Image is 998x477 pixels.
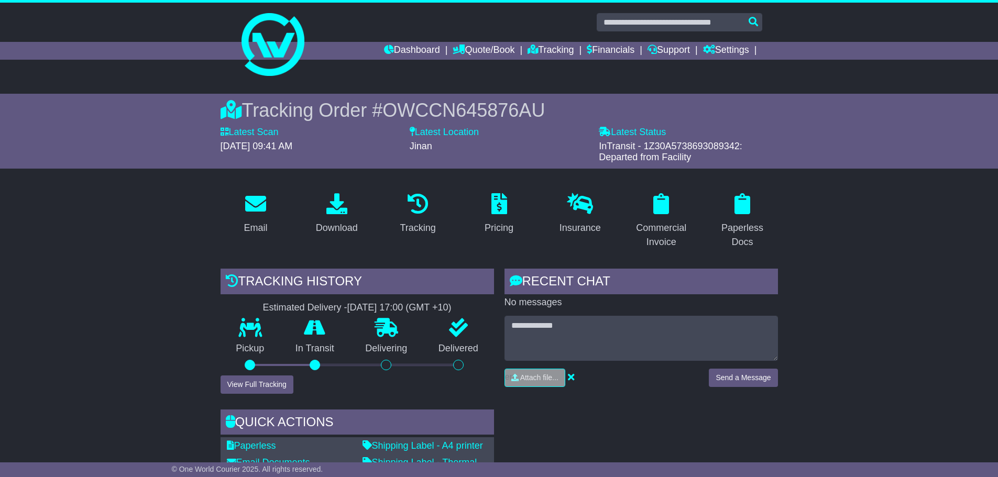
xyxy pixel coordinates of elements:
button: View Full Tracking [221,375,293,394]
span: © One World Courier 2025. All rights reserved. [172,465,323,473]
a: Insurance [553,190,608,239]
a: Download [309,190,365,239]
a: Paperless [227,440,276,451]
a: Quote/Book [453,42,514,60]
button: Send a Message [709,369,777,387]
span: OWCCN645876AU [382,99,545,121]
a: Email Documents [227,457,310,468]
div: Tracking [400,221,435,235]
a: Tracking [528,42,574,60]
a: Dashboard [384,42,440,60]
span: [DATE] 09:41 AM [221,141,293,151]
div: Quick Actions [221,409,494,438]
a: Tracking [393,190,442,239]
a: Support [648,42,690,60]
div: Tracking Order # [221,99,778,121]
p: Delivered [423,343,494,354]
label: Latest Scan [221,127,279,138]
a: Email [237,190,274,239]
span: InTransit - 1Z30A5738693089342: Departed from Facility [599,141,742,163]
a: Settings [703,42,749,60]
span: Jinan [410,141,432,151]
div: [DATE] 17:00 (GMT +10) [347,302,452,314]
a: Paperless Docs [707,190,778,253]
div: Tracking history [221,269,494,297]
a: Financials [587,42,634,60]
p: Pickup [221,343,280,354]
label: Latest Status [599,127,666,138]
div: Insurance [560,221,601,235]
div: Paperless Docs [714,221,771,249]
a: Pricing [478,190,520,239]
div: Email [244,221,267,235]
div: RECENT CHAT [505,269,778,297]
p: No messages [505,297,778,308]
p: In Transit [280,343,350,354]
div: Estimated Delivery - [221,302,494,314]
a: Shipping Label - A4 printer [363,440,483,451]
div: Pricing [485,221,513,235]
p: Delivering [350,343,423,354]
label: Latest Location [410,127,479,138]
div: Download [316,221,358,235]
a: Commercial Invoice [626,190,697,253]
div: Commercial Invoice [633,221,690,249]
